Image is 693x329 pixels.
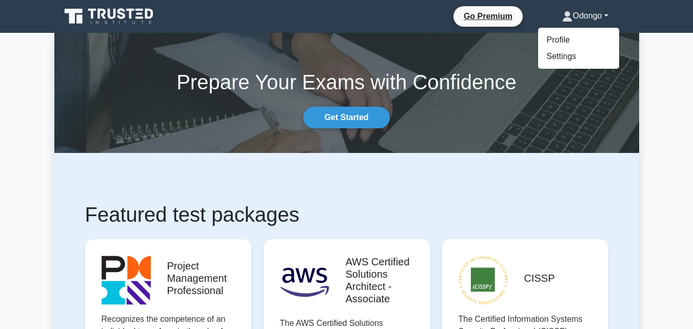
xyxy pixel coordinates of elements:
[538,27,620,69] ul: Odongo
[54,70,639,94] h1: Prepare Your Exams with Confidence
[538,32,619,48] a: Profile
[538,48,619,65] a: Settings
[85,202,608,227] h1: Featured test packages
[303,107,389,128] a: Get Started
[538,6,632,26] a: Odongo
[458,10,519,23] a: Go Premium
